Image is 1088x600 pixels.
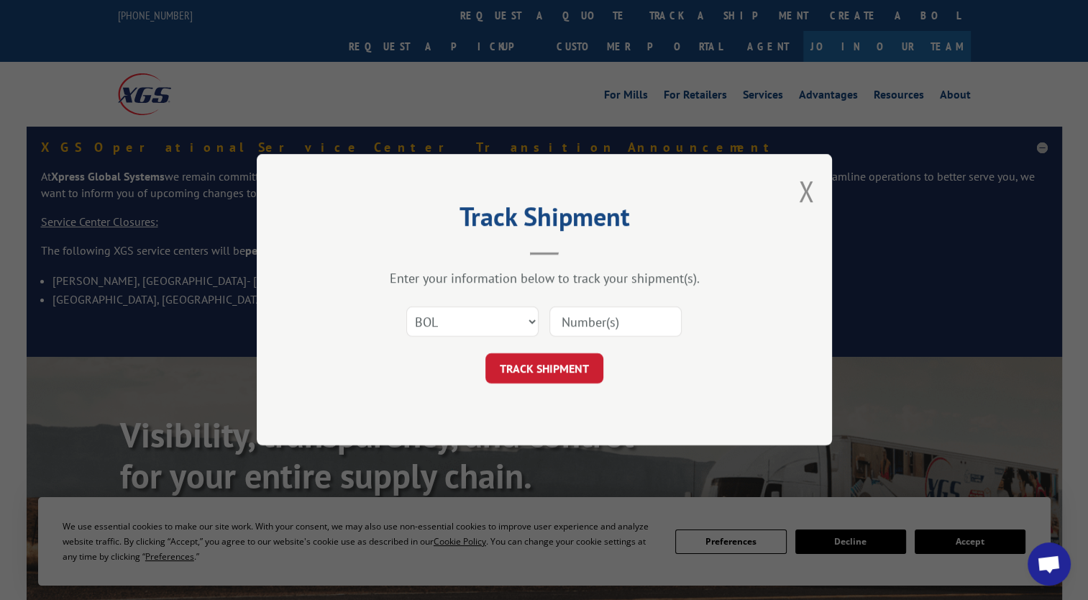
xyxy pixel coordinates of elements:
[329,271,760,287] div: Enter your information below to track your shipment(s).
[549,307,682,337] input: Number(s)
[798,172,814,210] button: Close modal
[485,354,603,384] button: TRACK SHIPMENT
[329,206,760,234] h2: Track Shipment
[1028,542,1071,586] a: Open chat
